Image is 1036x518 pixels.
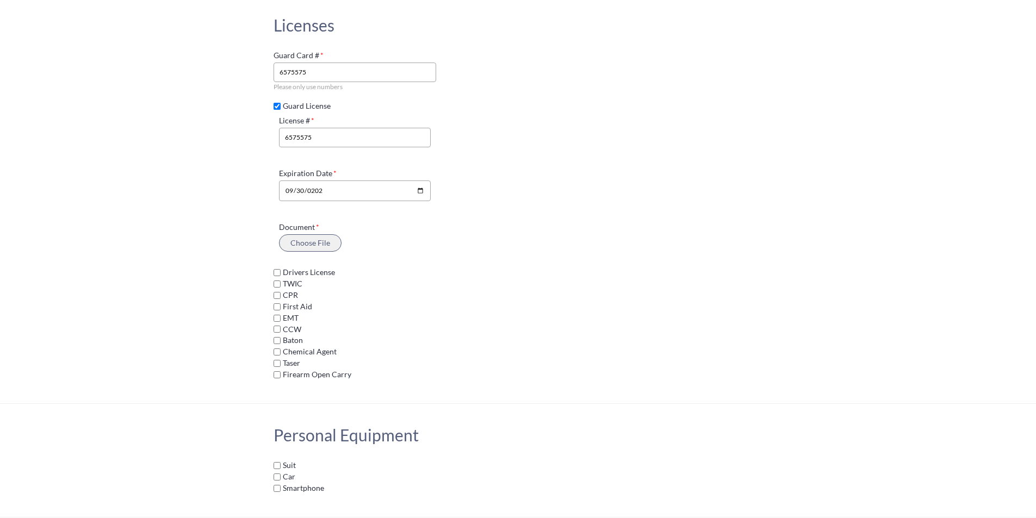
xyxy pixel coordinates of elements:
[274,16,334,35] h2: Licenses
[274,473,281,480] input: Car
[283,358,300,367] span: Taser
[274,303,281,310] input: First Aid
[283,313,299,322] span: EMT
[274,292,281,299] input: CPR
[274,326,281,333] input: CCW
[283,302,312,311] span: First Aid
[283,347,337,356] span: Chemical Agent
[279,128,431,147] input: License #
[274,103,281,110] input: Guard License
[283,267,335,277] span: Drivers License
[274,348,281,355] input: Chemical Agent
[274,63,437,82] input: Guard Card #Please only use numbers
[283,335,303,345] span: Baton
[274,337,281,344] input: Baton
[279,116,314,125] span: License #
[283,460,296,470] span: Suit
[274,485,281,492] input: Smartphone
[274,462,281,469] input: Suit
[279,169,337,178] span: Expiration Date
[279,180,431,201] input: Expiration Date
[283,290,298,299] span: CPR
[279,223,319,232] span: Document
[283,279,302,288] span: TWIC
[283,370,351,379] span: Firearm Open Carry
[274,83,343,91] small: Please only use numbers
[283,324,301,334] span: CCW
[274,315,281,322] input: EMT
[283,101,331,110] span: Guard License
[274,280,281,288] input: TWIC
[283,472,295,481] span: Car
[274,371,281,378] input: Firearm Open Carry
[283,483,324,492] span: Smartphone
[274,269,281,276] input: Drivers License
[274,360,281,367] input: Taser
[274,51,324,60] span: Guard Card #
[274,426,419,445] h2: Personal Equipment
[279,234,342,252] button: Document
